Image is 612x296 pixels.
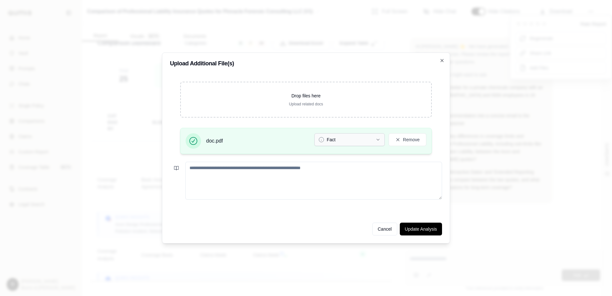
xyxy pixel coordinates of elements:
[191,93,421,99] p: Drop files here
[400,223,442,235] button: Update Analysis
[372,223,397,235] button: Cancel
[170,61,442,66] h2: Upload Additional File(s)
[389,133,426,146] button: Remove
[206,137,223,145] span: doc.pdf
[191,102,421,107] p: Upload related docs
